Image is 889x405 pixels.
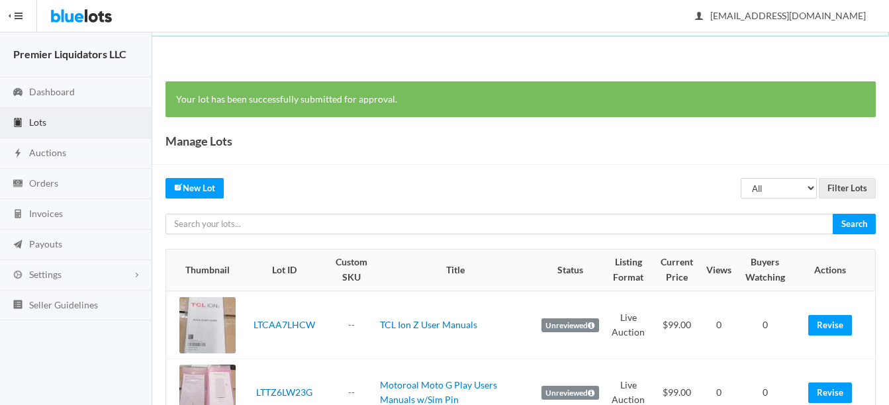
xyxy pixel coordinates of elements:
[348,319,355,330] a: --
[29,299,98,310] span: Seller Guidelines
[29,147,66,158] span: Auctions
[11,148,24,160] ion-icon: flash
[29,269,62,280] span: Settings
[165,131,232,151] h1: Manage Lots
[375,249,536,291] th: Title
[29,208,63,219] span: Invoices
[808,382,852,403] a: Revise
[29,177,58,189] span: Orders
[604,291,653,359] td: Live Auction
[701,249,737,291] th: Views
[808,315,852,336] a: Revise
[165,178,224,199] a: createNew Lot
[737,249,793,291] th: Buyers Watching
[11,87,24,99] ion-icon: speedometer
[256,386,312,398] a: LTTZ6LW23G
[793,249,875,291] th: Actions
[165,214,833,234] input: Search your lots...
[166,249,241,291] th: Thumbnail
[819,178,876,199] input: Filter Lots
[653,249,701,291] th: Current Price
[29,238,62,249] span: Payouts
[176,92,865,107] p: Your lot has been successfully submitted for approval.
[380,319,477,330] a: TCL Ion Z User Manuals
[696,10,866,21] span: [EMAIL_ADDRESS][DOMAIN_NAME]
[11,208,24,221] ion-icon: calculator
[737,291,793,359] td: 0
[11,239,24,251] ion-icon: paper plane
[604,249,653,291] th: Listing Format
[11,117,24,130] ion-icon: clipboard
[174,183,183,191] ion-icon: create
[348,386,355,398] a: --
[11,299,24,312] ion-icon: list box
[11,178,24,191] ion-icon: cash
[11,269,24,282] ion-icon: cog
[536,249,604,291] th: Status
[692,11,706,23] ion-icon: person
[701,291,737,359] td: 0
[241,249,328,291] th: Lot ID
[833,214,876,234] input: Search
[29,86,75,97] span: Dashboard
[29,116,46,128] span: Lots
[541,386,599,400] label: Unreviewed
[541,318,599,333] label: Unreviewed
[328,249,375,291] th: Custom SKU
[653,291,701,359] td: $99.00
[13,48,126,60] strong: Premier Liquidators LLC
[254,319,315,330] a: LTCAA7LHCW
